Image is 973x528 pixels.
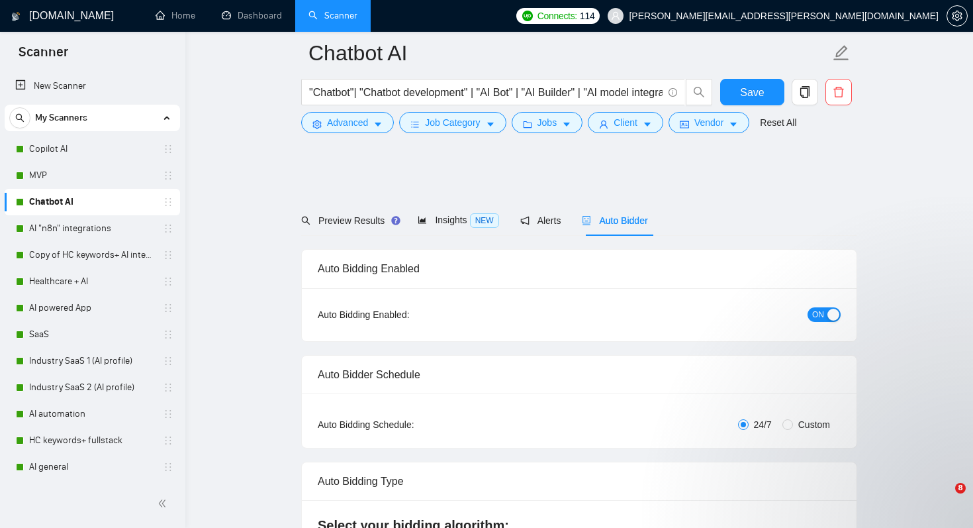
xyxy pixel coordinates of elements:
[390,215,402,227] div: Tooltip anchor
[470,213,499,228] span: NEW
[740,84,764,101] span: Save
[418,215,427,225] span: area-chart
[792,79,818,105] button: copy
[301,215,396,226] span: Preview Results
[163,197,173,207] span: holder
[512,112,583,133] button: folderJobscaret-down
[312,119,322,129] span: setting
[812,307,824,322] span: ON
[163,144,173,154] span: holder
[163,250,173,260] span: holder
[643,119,652,129] span: caret-down
[35,105,87,131] span: My Scanners
[825,79,852,105] button: delete
[520,216,530,225] span: notification
[720,79,784,105] button: Save
[163,303,173,313] span: holder
[29,401,155,427] a: AI automation
[301,216,310,225] span: search
[599,119,608,129] span: user
[163,276,173,287] span: holder
[928,483,960,515] iframe: Intercom live chat
[669,112,749,133] button: idcardVendorcaret-down
[582,216,591,225] span: robot
[29,136,155,162] a: Copilot AI
[588,112,663,133] button: userClientcaret-down
[669,88,677,97] span: info-circle
[826,86,851,98] span: delete
[373,119,383,129] span: caret-down
[318,307,492,322] div: Auto Bidding Enabled:
[163,356,173,366] span: holder
[327,115,368,130] span: Advanced
[163,435,173,446] span: holder
[792,86,817,98] span: copy
[582,215,647,226] span: Auto Bidder
[163,170,173,181] span: holder
[537,115,557,130] span: Jobs
[29,454,155,480] a: AI general
[308,10,357,21] a: searchScanner
[318,462,841,500] div: Auto Bidding Type
[947,11,968,21] a: setting
[694,115,723,130] span: Vendor
[425,115,480,130] span: Job Category
[318,250,841,288] div: Auto Bidding Enabled
[8,42,79,70] span: Scanner
[29,295,155,321] a: AI powered App
[522,11,533,21] img: upwork-logo.png
[163,223,173,234] span: holder
[309,84,663,101] input: Search Freelance Jobs...
[486,119,495,129] span: caret-down
[418,215,498,225] span: Insights
[29,427,155,454] a: HC keywords+ fullstack
[11,6,21,27] img: logo
[9,107,30,129] button: search
[163,382,173,393] span: holder
[955,483,966,494] span: 8
[15,73,169,99] a: New Scanner
[10,113,30,123] span: search
[537,9,577,23] span: Connects:
[947,11,967,21] span: setting
[5,73,180,99] li: New Scanner
[29,162,155,189] a: MVP
[399,112,506,133] button: barsJob Categorycaret-down
[833,44,850,62] span: edit
[156,10,195,21] a: homeHome
[29,189,155,215] a: Chatbot AI
[318,417,492,432] div: Auto Bidding Schedule:
[29,242,155,268] a: Copy of HC keywords+ AI integration
[614,115,637,130] span: Client
[580,9,594,23] span: 114
[29,321,155,348] a: SaaS
[318,356,841,394] div: Auto Bidder Schedule
[680,119,689,129] span: idcard
[29,268,155,295] a: Healthcare + AI
[29,348,155,374] a: Industry SaaS 1 (AI profile)
[686,79,712,105] button: search
[729,119,738,129] span: caret-down
[760,115,796,130] a: Reset All
[163,329,173,340] span: holder
[222,10,282,21] a: dashboardDashboard
[163,462,173,472] span: holder
[163,409,173,419] span: holder
[29,215,155,242] a: AI "n8n" integrations
[158,497,171,510] span: double-left
[301,112,394,133] button: settingAdvancedcaret-down
[562,119,571,129] span: caret-down
[29,374,155,401] a: Industry SaaS 2 (AI profile)
[410,119,420,129] span: bars
[520,215,561,226] span: Alerts
[686,86,712,98] span: search
[523,119,532,129] span: folder
[308,36,830,70] input: Scanner name...
[611,11,620,21] span: user
[947,5,968,26] button: setting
